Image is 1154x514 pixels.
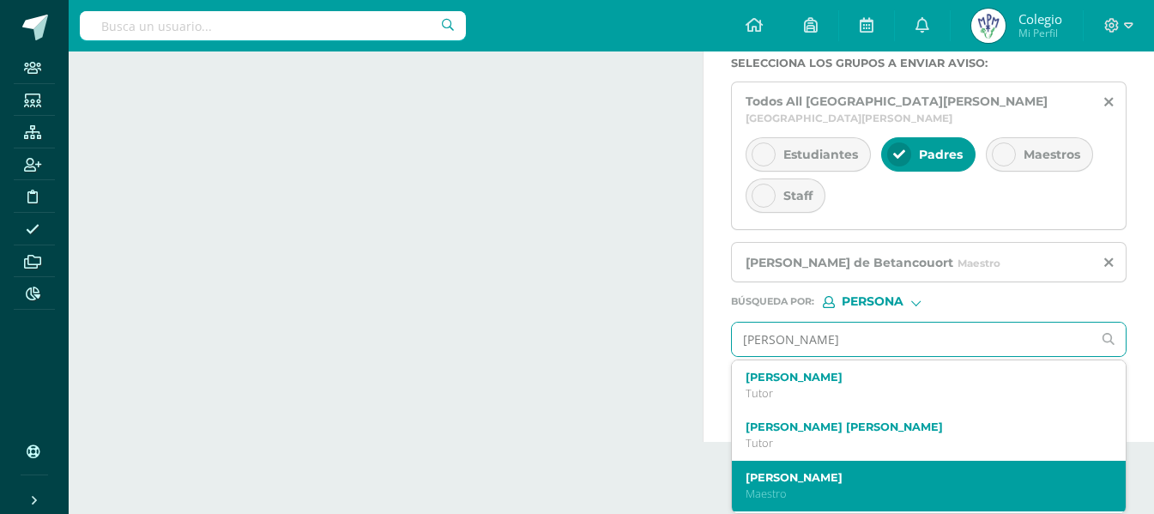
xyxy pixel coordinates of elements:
[746,420,1097,433] label: [PERSON_NAME] [PERSON_NAME]
[746,371,1097,384] label: [PERSON_NAME]
[971,9,1006,43] img: e484a19925c0a5cccf408cad57c67c38.png
[958,257,1000,269] span: Maestro
[783,188,813,203] span: Staff
[1018,10,1062,27] span: Colegio
[731,297,814,306] span: Búsqueda por :
[746,112,952,124] span: [GEOGRAPHIC_DATA][PERSON_NAME]
[746,386,1097,401] p: Tutor
[746,94,1048,109] span: Todos All [GEOGRAPHIC_DATA][PERSON_NAME]
[732,323,1091,356] input: Ej. Mario Galindo
[1018,26,1062,40] span: Mi Perfil
[731,57,1127,70] label: Selecciona los grupos a enviar aviso :
[80,11,466,40] input: Busca un usuario...
[1024,147,1080,162] span: Maestros
[746,436,1097,451] p: Tutor
[842,297,903,306] span: Persona
[783,147,858,162] span: Estudiantes
[919,147,963,162] span: Padres
[746,255,953,270] span: [PERSON_NAME] de Betancouort
[746,471,1097,484] label: [PERSON_NAME]
[746,487,1097,501] p: Maestro
[823,296,952,308] div: [object Object]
